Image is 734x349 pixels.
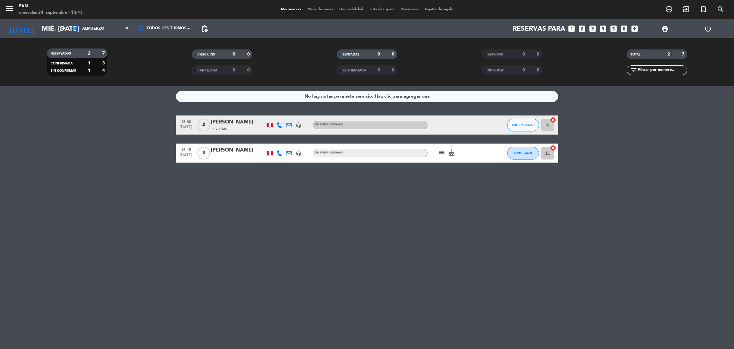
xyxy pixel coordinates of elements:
strong: 2 [88,51,90,56]
span: 13:00 [178,118,194,125]
span: print [661,25,669,33]
i: menu [5,4,14,13]
span: Tarjetas de regalo [421,8,457,11]
span: CANCELADA [198,69,217,72]
strong: 0 [537,68,541,72]
span: NO SHOW [487,69,504,72]
span: [DATE] [178,125,194,132]
span: CHECK INS [198,53,215,56]
span: RE AGENDADA [342,69,366,72]
i: looks_one [567,25,576,33]
strong: 0 [233,68,235,72]
button: CONFIRMADA [507,147,539,160]
strong: 0 [537,52,541,56]
span: Mapa de mesas [304,8,336,11]
i: looks_two [578,25,586,33]
span: pending_actions [201,25,208,33]
i: looks_3 [588,25,597,33]
i: filter_list [630,66,637,74]
strong: 0 [378,52,380,56]
strong: 0 [522,52,525,56]
i: add_box [630,25,639,33]
strong: 7 [682,52,686,56]
strong: 0 [247,52,251,56]
strong: 2 [667,52,670,56]
strong: 3 [102,61,106,65]
i: exit_to_app [682,5,690,13]
span: CONFIRMADA [514,151,533,155]
span: 13:15 [178,146,194,153]
i: arrow_drop_down [59,25,67,33]
button: menu [5,4,14,16]
span: Lista de Espera [366,8,398,11]
button: SIN CONFIRMAR [507,119,539,131]
i: cancel [550,117,556,123]
span: Almuerzo [82,26,104,31]
span: Mis reservas [278,8,304,11]
span: SENTADAS [342,53,359,56]
strong: 1 [88,68,90,73]
i: turned_in_not [700,5,707,13]
div: Fan [19,3,83,10]
span: Sin menú asignado [315,152,343,154]
i: add_circle_outline [665,5,673,13]
span: SERVIDAS [487,53,503,56]
span: Reservas para [513,25,565,33]
strong: 0 [392,68,396,72]
div: LOG OUT [686,19,729,38]
i: looks_6 [620,25,628,33]
span: CONFIRMADA [51,62,73,65]
strong: 0 [378,68,380,72]
strong: 1 [88,61,90,65]
strong: 7 [102,51,106,56]
i: search [717,5,724,13]
input: Filtrar por nombre... [637,67,687,74]
span: [DATE] [178,153,194,160]
i: headset_mic [296,150,301,156]
i: [DATE] [5,22,39,36]
strong: 0 [522,68,525,72]
strong: 0 [392,52,396,56]
span: RESERVADAS [51,52,71,55]
div: [PERSON_NAME] [211,146,265,154]
span: Pre-acceso [398,8,421,11]
span: Disponibilidad [336,8,366,11]
i: looks_4 [599,25,607,33]
i: power_settings_new [704,25,712,33]
div: [PERSON_NAME] [211,118,265,126]
span: SIN CONFIRMAR [51,69,76,72]
span: 4 [198,119,210,131]
span: 5 Visitas [212,127,227,132]
div: miércoles 24. septiembre - 13:43 [19,10,83,16]
div: No hay notas para este servicio. Haz clic para agregar una [305,93,430,100]
i: looks_5 [609,25,618,33]
span: 3 [198,147,210,160]
strong: 4 [102,68,106,73]
span: SIN CONFIRMAR [512,123,535,127]
i: subject [438,149,446,157]
strong: 0 [247,68,251,72]
span: TOTAL [630,53,640,56]
strong: 0 [233,52,235,56]
span: Sin menú asignado [315,123,343,126]
i: cake [448,149,455,157]
i: headset_mic [296,122,301,128]
i: cancel [550,145,556,151]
